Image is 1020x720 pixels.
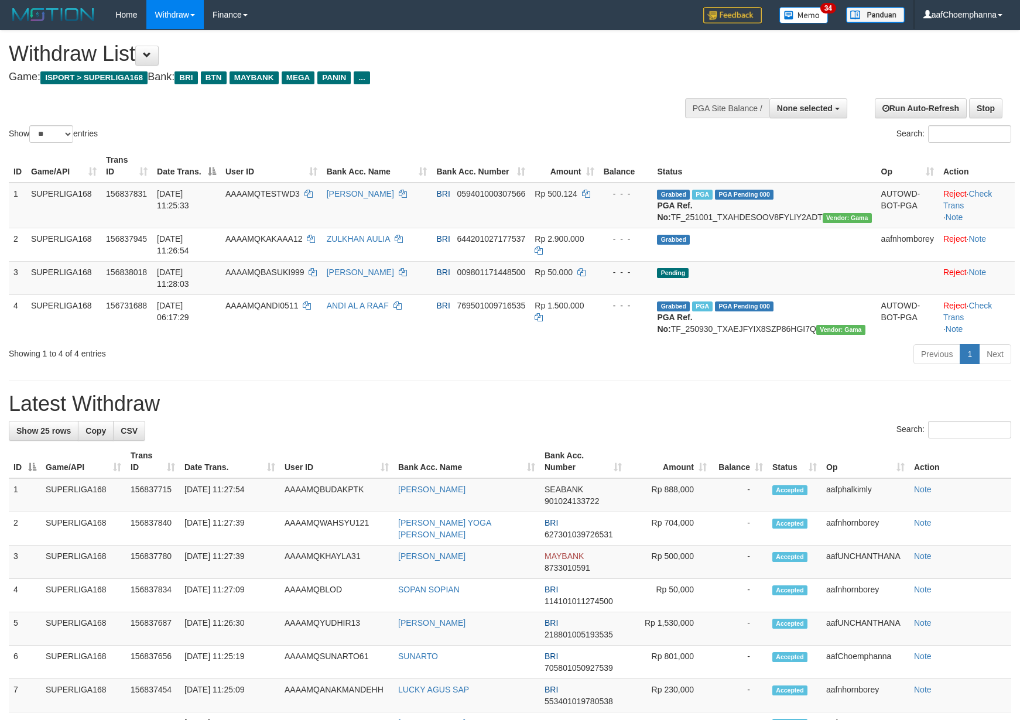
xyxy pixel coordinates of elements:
span: 156838018 [106,268,147,277]
td: SUPERLIGA168 [41,679,126,712]
td: Rp 1,530,000 [627,612,711,646]
th: Amount: activate to sort column ascending [627,445,711,478]
span: Rp 2.900.000 [535,234,584,244]
td: SUPERLIGA168 [26,183,101,228]
a: Note [914,485,932,494]
a: CSV [113,421,145,441]
a: Note [946,212,963,222]
img: MOTION_logo.png [9,6,98,23]
span: BRI [436,268,450,277]
a: Note [914,585,932,594]
td: 3 [9,261,26,294]
td: SUPERLIGA168 [26,228,101,261]
a: Note [914,618,932,628]
td: AAAAMQYUDHIR13 [280,612,393,646]
td: - [711,512,768,546]
td: 156837687 [126,612,180,646]
a: SOPAN SOPIAN [398,585,460,594]
span: Rp 500.124 [535,189,577,198]
td: aafnhornborey [822,679,909,712]
a: ZULKHAN AULIA [327,234,390,244]
div: - - - [604,266,648,278]
td: - [711,612,768,646]
td: - [711,646,768,679]
td: SUPERLIGA168 [41,646,126,679]
td: [DATE] 11:25:09 [180,679,280,712]
td: [DATE] 11:27:09 [180,579,280,612]
span: SEABANK [545,485,583,494]
a: Note [914,518,932,527]
a: Note [914,551,932,561]
a: Check Trans [943,301,992,322]
img: Feedback.jpg [703,7,762,23]
th: Status: activate to sort column ascending [768,445,822,478]
input: Search: [928,125,1011,143]
th: Date Trans.: activate to sort column ascending [180,445,280,478]
span: ISPORT > SUPERLIGA168 [40,71,148,84]
td: aafnhornborey [822,579,909,612]
td: · · [939,183,1015,228]
span: MAYBANK [230,71,279,84]
span: PGA Pending [715,190,773,200]
a: SUNARTO [398,652,438,661]
span: BRI [545,585,558,594]
td: 5 [9,612,41,646]
td: 4 [9,579,41,612]
td: aafUNCHANTHANA [822,612,909,646]
span: CSV [121,426,138,436]
span: Copy 705801050927539 to clipboard [545,663,613,673]
span: Accepted [772,619,807,629]
th: User ID: activate to sort column ascending [221,149,322,183]
th: Bank Acc. Name: activate to sort column ascending [322,149,432,183]
div: - - - [604,233,648,245]
img: Button%20Memo.svg [779,7,829,23]
td: 156837780 [126,546,180,579]
b: PGA Ref. No: [657,313,692,334]
span: BRI [545,618,558,628]
span: PGA Pending [715,301,773,311]
th: Balance [599,149,653,183]
div: PGA Site Balance / [685,98,769,118]
span: Marked by aafmaleo [692,190,713,200]
td: - [711,579,768,612]
td: SUPERLIGA168 [41,579,126,612]
td: aafChoemphanna [822,646,909,679]
h1: Withdraw List [9,42,668,66]
td: AUTOWD-BOT-PGA [877,294,939,340]
td: 156837656 [126,646,180,679]
td: aafUNCHANTHANA [822,546,909,579]
span: MAYBANK [545,551,584,561]
div: - - - [604,188,648,200]
td: - [711,478,768,512]
a: Stop [969,98,1002,118]
span: Copy [85,426,106,436]
span: AAAAMQANDI0511 [225,301,299,310]
span: Copy 769501009716535 to clipboard [457,301,525,310]
td: SUPERLIGA168 [26,294,101,340]
th: Op: activate to sort column ascending [877,149,939,183]
th: Trans ID: activate to sort column ascending [126,445,180,478]
span: Pending [657,268,689,278]
span: AAAAMQBASUKI999 [225,268,304,277]
td: 6 [9,646,41,679]
a: Run Auto-Refresh [875,98,967,118]
a: Copy [78,421,114,441]
span: [DATE] 06:17:29 [157,301,189,322]
a: Note [968,268,986,277]
span: Copy 644201027177537 to clipboard [457,234,525,244]
span: Accepted [772,685,807,695]
a: Note [946,324,963,334]
span: BRI [436,234,450,244]
label: Search: [896,125,1011,143]
span: BTN [201,71,227,84]
td: 2 [9,228,26,261]
span: 156731688 [106,301,147,310]
td: [DATE] 11:25:19 [180,646,280,679]
h1: Latest Withdraw [9,392,1011,416]
td: 1 [9,183,26,228]
a: [PERSON_NAME] [398,485,465,494]
a: Note [914,685,932,694]
span: Copy 114101011274500 to clipboard [545,596,613,606]
td: Rp 888,000 [627,478,711,512]
a: Reject [943,268,967,277]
